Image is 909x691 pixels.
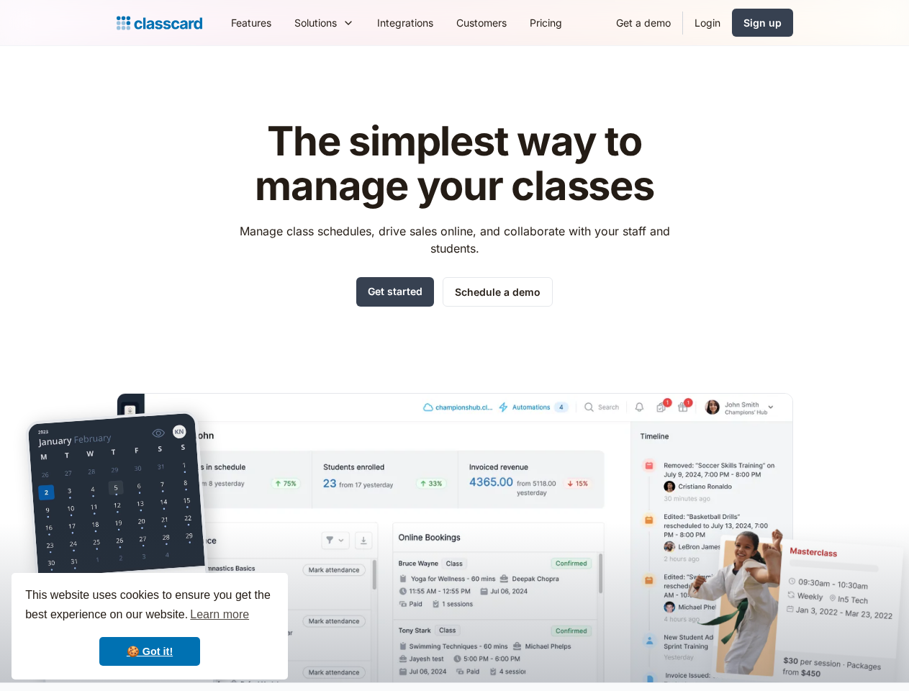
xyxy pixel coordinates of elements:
[605,6,682,39] a: Get a demo
[443,277,553,307] a: Schedule a demo
[226,119,683,208] h1: The simplest way to manage your classes
[445,6,518,39] a: Customers
[366,6,445,39] a: Integrations
[117,13,202,33] a: home
[188,604,251,625] a: learn more about cookies
[683,6,732,39] a: Login
[283,6,366,39] div: Solutions
[356,277,434,307] a: Get started
[518,6,574,39] a: Pricing
[12,573,288,679] div: cookieconsent
[226,222,683,257] p: Manage class schedules, drive sales online, and collaborate with your staff and students.
[743,15,782,30] div: Sign up
[294,15,337,30] div: Solutions
[25,587,274,625] span: This website uses cookies to ensure you get the best experience on our website.
[220,6,283,39] a: Features
[732,9,793,37] a: Sign up
[99,637,200,666] a: dismiss cookie message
